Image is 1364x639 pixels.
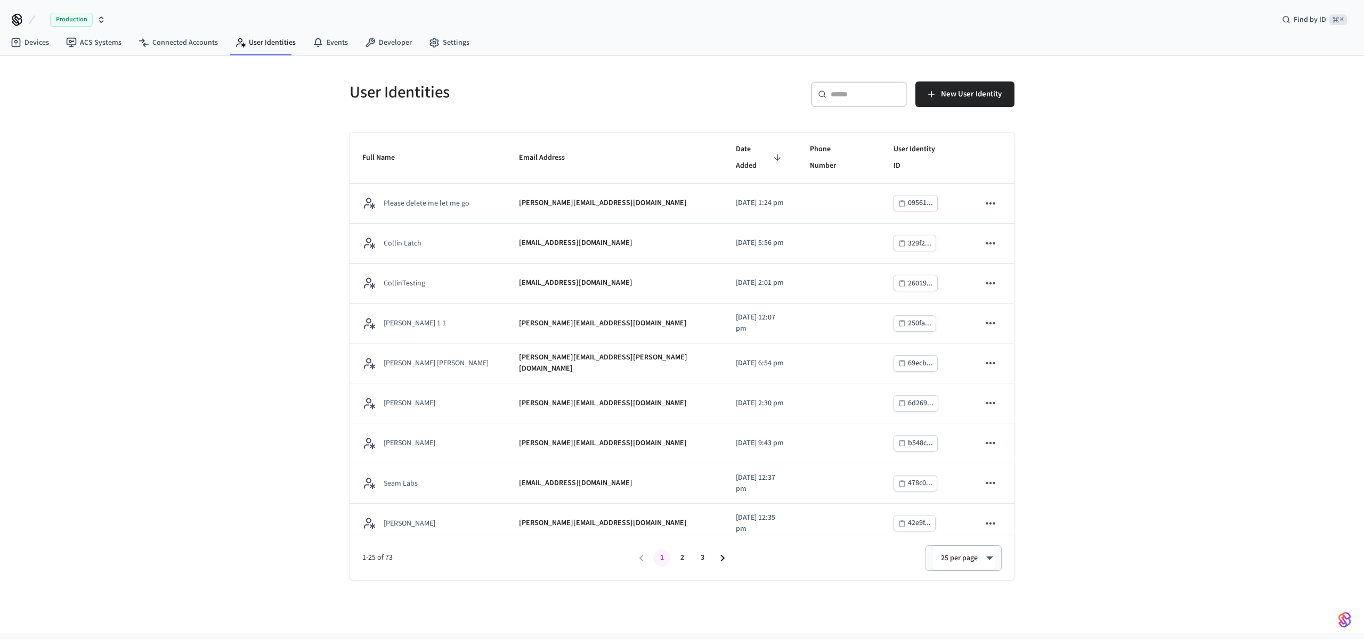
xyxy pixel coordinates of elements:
[894,395,938,412] button: 6d269...
[736,472,784,495] p: [DATE] 12:37 pm
[519,438,687,449] p: [PERSON_NAME][EMAIL_ADDRESS][DOMAIN_NAME]
[384,238,421,249] p: Collin Latch
[50,13,93,27] span: Production
[736,277,784,289] p: [DATE] 2:01 pm
[894,315,936,332] button: 250fa...
[2,33,58,52] a: Devices
[908,397,933,410] div: 6d269...
[673,550,691,567] button: Go to page 2
[736,312,784,334] p: [DATE] 12:07 pm
[384,398,435,408] p: [PERSON_NAME]
[519,277,632,289] p: [EMAIL_ADDRESS][DOMAIN_NAME]
[519,478,632,489] p: [EMAIL_ADDRESS][DOMAIN_NAME]
[908,517,931,530] div: 42e9f...
[653,550,670,567] button: page 1
[420,33,478,52] a: Settings
[519,237,632,249] p: [EMAIL_ADDRESS][DOMAIN_NAME]
[894,235,936,251] button: 329f2...
[714,550,731,567] button: Go to next page
[384,438,435,448] p: [PERSON_NAME]
[519,518,687,529] p: [PERSON_NAME][EMAIL_ADDRESS][DOMAIN_NAME]
[384,358,489,368] p: [PERSON_NAME] [PERSON_NAME]
[908,437,933,450] div: b548c...
[941,87,1002,101] span: New User Identity
[1294,14,1326,25] span: Find by ID
[58,33,130,52] a: ACS Systems
[736,198,784,209] p: [DATE] 1:24 pm
[1329,14,1347,25] span: ⌘ K
[736,141,784,175] span: Date Added
[519,198,687,209] p: [PERSON_NAME][EMAIL_ADDRESS][DOMAIN_NAME]
[894,195,938,211] button: 09561...
[384,278,425,289] p: CollinTesting
[1338,611,1351,628] img: SeamLogoGradient.69752ec5.svg
[226,33,304,52] a: User Identities
[130,33,226,52] a: Connected Accounts
[908,357,933,370] div: 69ecb...
[362,552,631,563] span: 1-25 of 73
[894,435,938,452] button: b548c...
[894,355,938,372] button: 69ecb...
[915,81,1014,107] button: New User Identity
[894,275,938,291] button: 26019...
[519,318,687,329] p: [PERSON_NAME][EMAIL_ADDRESS][DOMAIN_NAME]
[736,512,784,535] p: [DATE] 12:35 pm
[362,150,409,166] span: Full Name
[1273,10,1355,29] div: Find by ID⌘ K
[908,196,933,210] div: 09561...
[384,198,469,209] p: Please delete me let me go
[519,150,579,166] span: Email Address
[384,318,446,329] p: [PERSON_NAME] 1 1
[736,398,784,409] p: [DATE] 2:30 pm
[304,33,356,52] a: Events
[908,277,933,290] div: 26019...
[384,518,435,529] p: [PERSON_NAME]
[908,317,931,330] div: 250fa...
[356,33,420,52] a: Developer
[908,477,932,490] div: 478c0...
[736,438,784,449] p: [DATE] 9:43 pm
[894,475,937,491] button: 478c0...
[694,550,711,567] button: Go to page 3
[908,237,931,250] div: 329f2...
[384,478,418,489] p: Seam Labs
[810,141,868,175] span: Phone Number
[736,237,784,249] p: [DATE] 5:56 pm
[932,545,995,571] div: 25 per page
[736,358,784,369] p: [DATE] 6:54 pm
[631,550,733,567] nav: pagination navigation
[519,352,710,374] p: [PERSON_NAME][EMAIL_ADDRESS][PERSON_NAME][DOMAIN_NAME]
[894,515,936,531] button: 42e9f...
[350,81,676,103] h5: User Identities
[894,141,954,175] span: User Identity ID
[519,398,687,409] p: [PERSON_NAME][EMAIL_ADDRESS][DOMAIN_NAME]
